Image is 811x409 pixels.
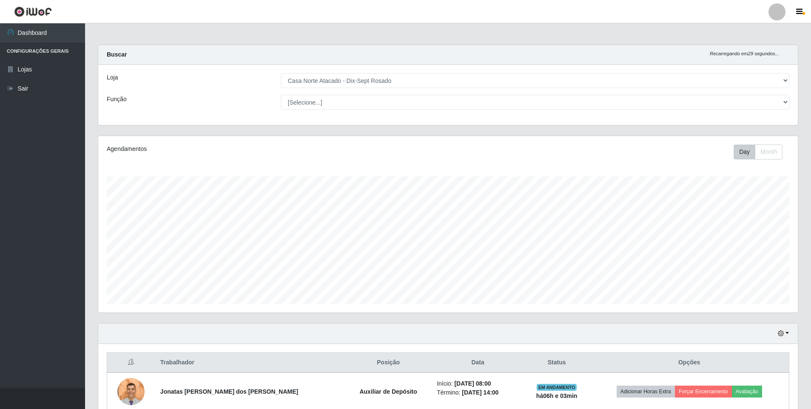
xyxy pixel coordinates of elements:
[359,388,417,395] strong: Auxiliar de Depósito
[732,386,762,398] button: Avaliação
[710,51,779,56] i: Recarregando em 29 segundos...
[734,145,783,159] div: First group
[107,73,118,82] label: Loja
[454,380,491,387] time: [DATE] 08:00
[432,353,524,373] th: Data
[160,388,298,395] strong: Jonatas [PERSON_NAME] dos [PERSON_NAME]
[155,353,345,373] th: Trabalhador
[345,353,432,373] th: Posição
[437,379,519,388] li: Início:
[675,386,732,398] button: Forçar Encerramento
[107,51,127,58] strong: Buscar
[437,388,519,397] li: Término:
[462,389,498,396] time: [DATE] 14:00
[14,6,52,17] img: CoreUI Logo
[107,95,127,104] label: Função
[524,353,589,373] th: Status
[734,145,789,159] div: Toolbar with button groups
[589,353,789,373] th: Opções
[537,384,577,391] span: EM ANDAMENTO
[617,386,675,398] button: Adicionar Horas Extra
[755,145,783,159] button: Month
[536,392,578,399] strong: há 06 h e 03 min
[734,145,755,159] button: Day
[107,145,384,153] div: Agendamentos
